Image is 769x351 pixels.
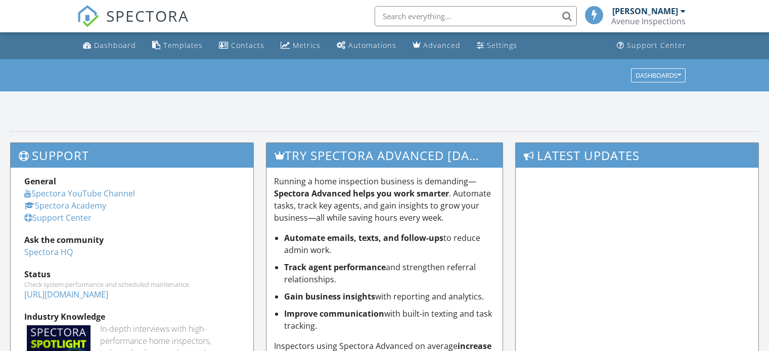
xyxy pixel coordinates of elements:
li: to reduce admin work. [284,232,495,256]
a: SPECTORA [77,14,189,35]
strong: Track agent performance [284,262,386,273]
div: Contacts [231,40,264,50]
div: Check system performance and scheduled maintenance. [24,280,240,288]
div: Avenue Inspections [611,16,686,26]
strong: Spectora Advanced helps you work smarter [274,188,449,199]
a: Settings [473,36,521,55]
a: Templates [148,36,207,55]
a: Automations (Basic) [333,36,400,55]
button: Dashboards [631,68,686,82]
a: Metrics [277,36,325,55]
strong: Automate emails, texts, and follow-ups [284,232,443,243]
strong: Improve communication [284,308,384,319]
li: and strengthen referral relationships. [284,261,495,285]
div: Templates [163,40,203,50]
a: Spectora YouTube Channel [24,188,135,199]
a: Support Center [613,36,690,55]
h3: Support [11,143,253,168]
li: with built-in texting and task tracking. [284,308,495,332]
span: SPECTORA [106,5,189,26]
div: Advanced [423,40,461,50]
div: Settings [487,40,517,50]
strong: General [24,176,56,187]
a: Dashboard [79,36,140,55]
li: with reporting and analytics. [284,290,495,303]
div: Industry Knowledge [24,311,240,323]
img: The Best Home Inspection Software - Spectora [77,5,99,27]
a: Spectora Academy [24,200,106,211]
a: Support Center [24,212,92,223]
div: [PERSON_NAME] [612,6,678,16]
div: Dashboards [636,72,681,79]
strong: Gain business insights [284,291,375,302]
a: Contacts [215,36,268,55]
div: Status [24,268,240,280]
p: Running a home inspection business is demanding— . Automate tasks, track key agents, and gain ins... [274,175,495,224]
input: Search everything... [375,6,577,26]
h3: Try spectora advanced [DATE] [266,143,503,168]
a: Spectora HQ [24,246,73,258]
div: Ask the community [24,234,240,246]
div: Dashboard [94,40,136,50]
h3: Latest Updates [516,143,758,168]
a: Advanced [409,36,465,55]
div: Automations [348,40,396,50]
div: Support Center [627,40,686,50]
a: [URL][DOMAIN_NAME] [24,289,108,300]
div: Metrics [293,40,321,50]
